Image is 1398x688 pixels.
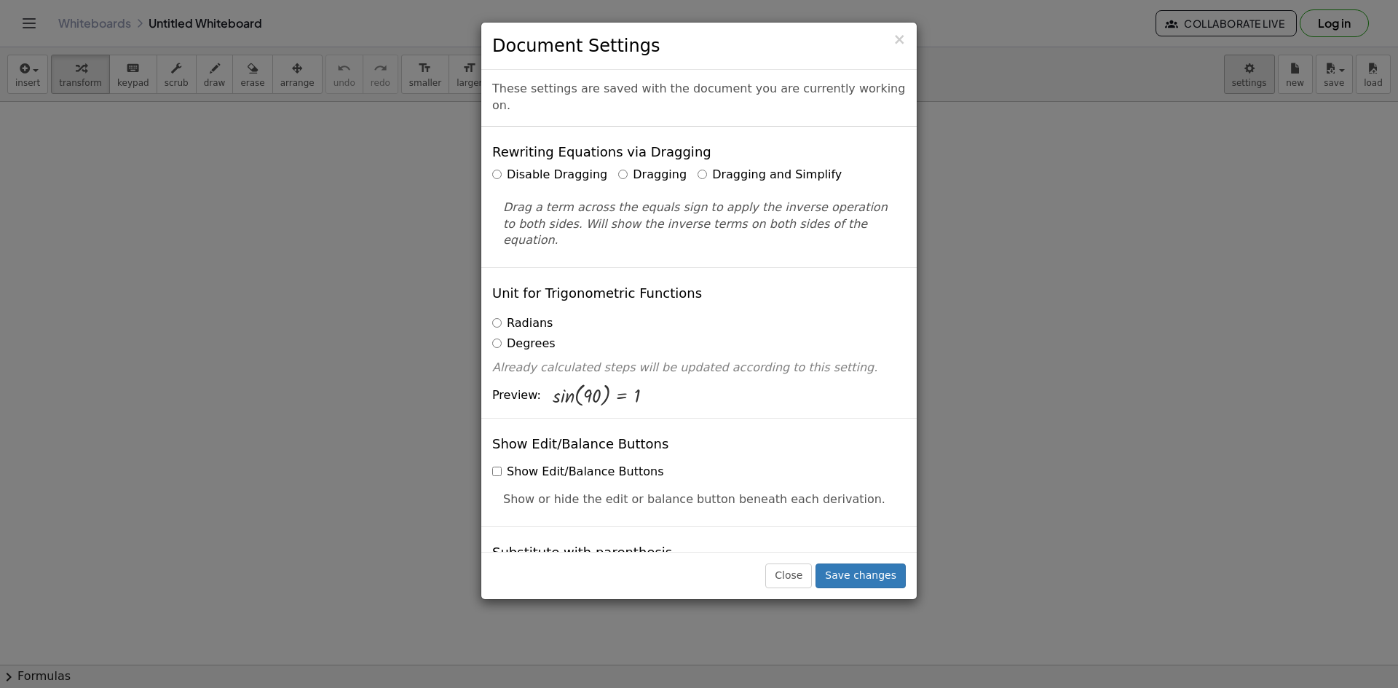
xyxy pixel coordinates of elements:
[492,339,502,348] input: Degrees
[492,318,502,328] input: Radians
[492,360,906,376] p: Already calculated steps will be updated according to this setting.
[492,170,502,179] input: Disable Dragging
[492,315,553,332] label: Radians
[492,545,672,560] h4: Substitute with parenthesis
[893,32,906,47] button: Close
[492,145,711,159] h4: Rewriting Equations via Dragging
[492,286,702,301] h4: Unit for Trigonometric Functions
[492,167,607,183] label: Disable Dragging
[698,170,707,179] input: Dragging and Simplify
[492,467,502,476] input: Show Edit/Balance Buttons
[698,167,842,183] label: Dragging and Simplify
[492,336,556,352] label: Degrees
[893,31,906,48] span: ×
[492,437,668,451] h4: Show Edit/Balance Buttons
[492,387,541,404] span: Preview:
[503,199,895,250] p: Drag a term across the equals sign to apply the inverse operation to both sides. Will show the in...
[815,564,906,588] button: Save changes
[618,170,628,179] input: Dragging
[765,564,812,588] button: Close
[481,70,917,127] div: These settings are saved with the document you are currently working on.
[503,491,895,508] p: Show or hide the edit or balance button beneath each derivation.
[492,464,663,481] label: Show Edit/Balance Buttons
[618,167,687,183] label: Dragging
[492,33,906,58] h3: Document Settings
